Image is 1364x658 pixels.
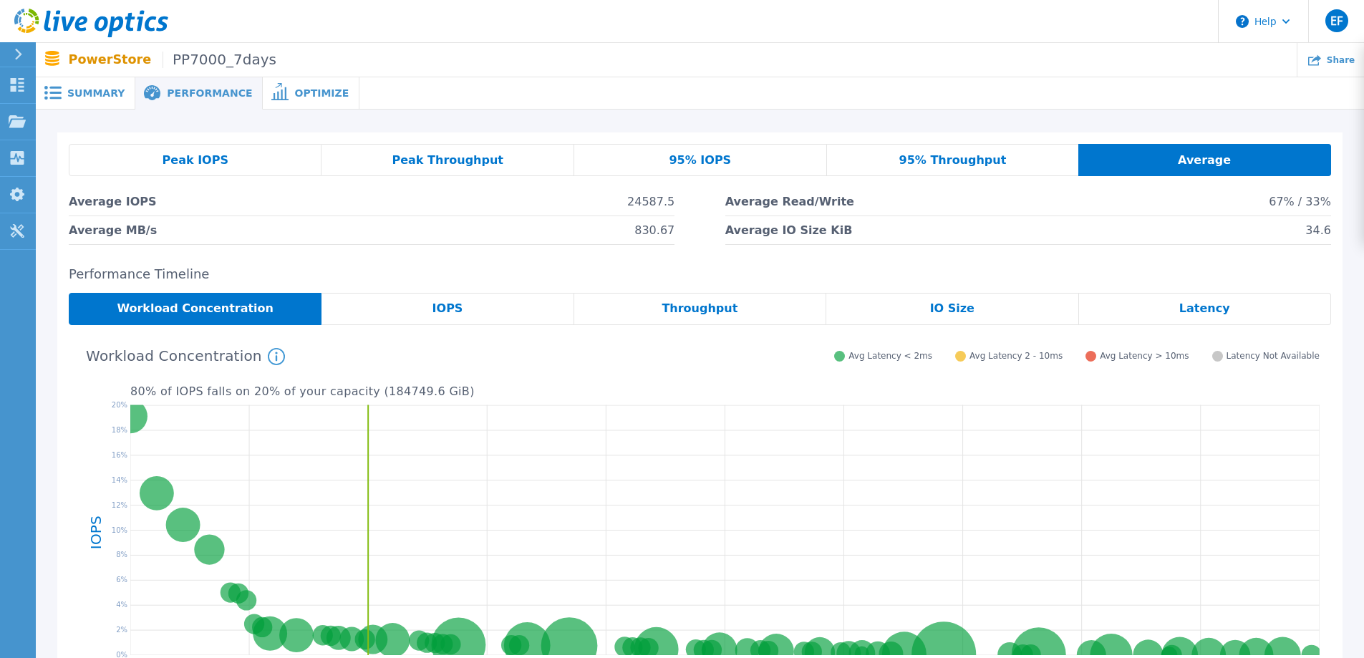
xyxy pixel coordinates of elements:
span: 34.6 [1305,216,1331,244]
span: Average MB/s [69,216,157,244]
span: Average IOPS [69,188,156,216]
span: Average [1178,155,1231,166]
span: Average Read/Write [725,188,854,216]
text: 20% [112,401,127,409]
span: Peak Throughput [392,155,503,166]
text: 2% [116,626,127,634]
span: Average IO Size KiB [725,216,853,244]
span: Optimize [294,88,349,98]
span: Performance [167,88,252,98]
text: 4% [116,601,127,609]
h4: Workload Concentration [86,348,285,365]
span: Share [1327,56,1355,64]
span: Summary [67,88,125,98]
p: PowerStore [69,52,276,68]
span: Throughput [662,303,737,314]
span: Peak IOPS [163,155,228,166]
text: 16% [112,451,127,459]
span: IOPS [432,303,463,314]
h2: Performance Timeline [69,267,1331,282]
span: EF [1330,15,1343,26]
p: 80 % of IOPS falls on 20 % of your capacity ( 184749.6 GiB ) [130,385,1320,398]
span: 95% IOPS [669,155,731,166]
text: 14% [112,476,127,484]
span: 67% / 33% [1269,188,1331,216]
span: Latency Not Available [1227,351,1320,362]
span: IO Size [930,303,974,314]
span: 95% Throughput [899,155,1007,166]
span: Latency [1179,303,1230,314]
span: Avg Latency 2 - 10ms [969,351,1063,362]
text: 18% [112,426,127,434]
span: Avg Latency > 10ms [1100,351,1189,362]
span: 830.67 [634,216,674,244]
span: 24587.5 [627,188,674,216]
span: PP7000_7days [163,52,276,68]
span: Workload Concentration [117,303,274,314]
h4: IOPS [89,478,103,586]
span: Avg Latency < 2ms [848,351,932,362]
